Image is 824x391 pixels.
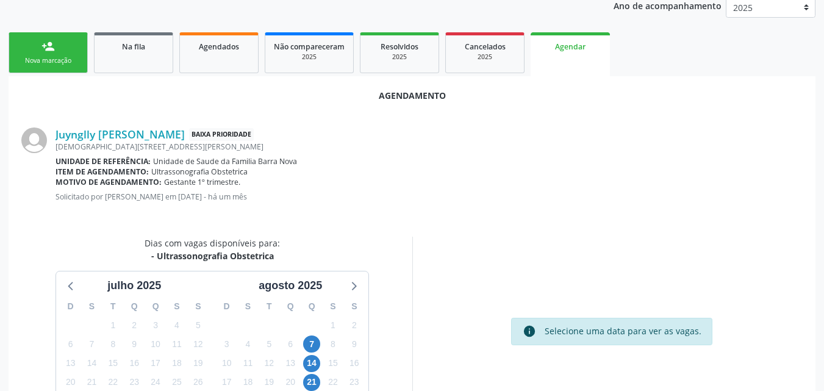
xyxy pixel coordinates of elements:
span: quinta-feira, 10 de julho de 2025 [147,335,164,353]
span: domingo, 17 de agosto de 2025 [218,374,235,391]
div: S [167,297,188,316]
span: Unidade de Saude da Familia Barra Nova [153,156,297,167]
span: Agendar [555,41,586,52]
span: Cancelados [465,41,506,52]
div: 2025 [369,52,430,62]
span: Na fila [122,41,145,52]
span: terça-feira, 1 de julho de 2025 [104,317,121,334]
span: domingo, 3 de agosto de 2025 [218,335,235,353]
div: T [102,297,124,316]
span: segunda-feira, 14 de julho de 2025 [84,355,101,372]
span: sábado, 9 de agosto de 2025 [346,335,363,353]
span: terça-feira, 5 de agosto de 2025 [260,335,278,353]
span: domingo, 13 de julho de 2025 [62,355,79,372]
span: Resolvidos [381,41,418,52]
span: terça-feira, 15 de julho de 2025 [104,355,121,372]
span: quarta-feira, 13 de agosto de 2025 [282,355,299,372]
span: quarta-feira, 6 de agosto de 2025 [282,335,299,353]
div: person_add [41,40,55,53]
span: sexta-feira, 4 de julho de 2025 [168,317,185,334]
div: Agendamento [21,89,803,102]
span: sábado, 12 de julho de 2025 [190,335,207,353]
span: sábado, 19 de julho de 2025 [190,355,207,372]
div: Dias com vagas disponíveis para: [145,237,280,262]
span: sexta-feira, 22 de agosto de 2025 [324,374,342,391]
div: Q [301,297,323,316]
span: quinta-feira, 24 de julho de 2025 [147,374,164,391]
div: D [60,297,81,316]
div: 2025 [454,52,515,62]
span: Ultrassonografia Obstetrica [151,167,248,177]
div: S [343,297,365,316]
span: sexta-feira, 15 de agosto de 2025 [324,355,342,372]
div: S [323,297,344,316]
div: 2025 [274,52,345,62]
p: Solicitado por [PERSON_NAME] em [DATE] - há um mês [56,192,803,202]
span: segunda-feira, 11 de agosto de 2025 [240,355,257,372]
span: quinta-feira, 17 de julho de 2025 [147,355,164,372]
b: Item de agendamento: [56,167,149,177]
span: quarta-feira, 9 de julho de 2025 [126,335,143,353]
span: quarta-feira, 23 de julho de 2025 [126,374,143,391]
i: info [523,325,536,338]
span: domingo, 20 de julho de 2025 [62,374,79,391]
span: Agendados [199,41,239,52]
div: Nova marcação [18,56,79,65]
span: segunda-feira, 18 de agosto de 2025 [240,374,257,391]
span: sábado, 5 de julho de 2025 [190,317,207,334]
span: quinta-feira, 14 de agosto de 2025 [303,355,320,372]
span: domingo, 10 de agosto de 2025 [218,355,235,372]
span: terça-feira, 8 de julho de 2025 [104,335,121,353]
span: sexta-feira, 25 de julho de 2025 [168,374,185,391]
span: sexta-feira, 11 de julho de 2025 [168,335,185,353]
span: segunda-feira, 7 de julho de 2025 [84,335,101,353]
span: Não compareceram [274,41,345,52]
span: sexta-feira, 8 de agosto de 2025 [324,335,342,353]
span: domingo, 6 de julho de 2025 [62,335,79,353]
span: segunda-feira, 4 de agosto de 2025 [240,335,257,353]
div: - Ultrassonografia Obstetrica [145,249,280,262]
div: S [81,297,102,316]
div: Q [280,297,301,316]
span: sexta-feira, 1 de agosto de 2025 [324,317,342,334]
span: sábado, 26 de julho de 2025 [190,374,207,391]
div: T [259,297,280,316]
a: Juynglly [PERSON_NAME] [56,127,185,141]
span: terça-feira, 22 de julho de 2025 [104,374,121,391]
span: terça-feira, 12 de agosto de 2025 [260,355,278,372]
div: Selecione uma data para ver as vagas. [545,325,701,338]
span: Gestante 1º trimestre. [164,177,240,187]
div: julho 2025 [102,278,166,294]
div: agosto 2025 [254,278,327,294]
span: sábado, 16 de agosto de 2025 [346,355,363,372]
div: Q [145,297,167,316]
span: sexta-feira, 18 de julho de 2025 [168,355,185,372]
span: terça-feira, 19 de agosto de 2025 [260,374,278,391]
b: Motivo de agendamento: [56,177,162,187]
span: quarta-feira, 2 de julho de 2025 [126,317,143,334]
b: Unidade de referência: [56,156,151,167]
div: [DEMOGRAPHIC_DATA][STREET_ADDRESS][PERSON_NAME] [56,142,803,152]
span: quinta-feira, 3 de julho de 2025 [147,317,164,334]
div: D [216,297,237,316]
span: quarta-feira, 16 de julho de 2025 [126,355,143,372]
span: sábado, 2 de agosto de 2025 [346,317,363,334]
div: Q [124,297,145,316]
div: S [237,297,259,316]
div: S [187,297,209,316]
span: quinta-feira, 21 de agosto de 2025 [303,374,320,391]
span: segunda-feira, 21 de julho de 2025 [84,374,101,391]
span: sábado, 23 de agosto de 2025 [346,374,363,391]
img: img [21,127,47,153]
span: quarta-feira, 20 de agosto de 2025 [282,374,299,391]
span: Baixa Prioridade [189,128,254,141]
span: quinta-feira, 7 de agosto de 2025 [303,335,320,353]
